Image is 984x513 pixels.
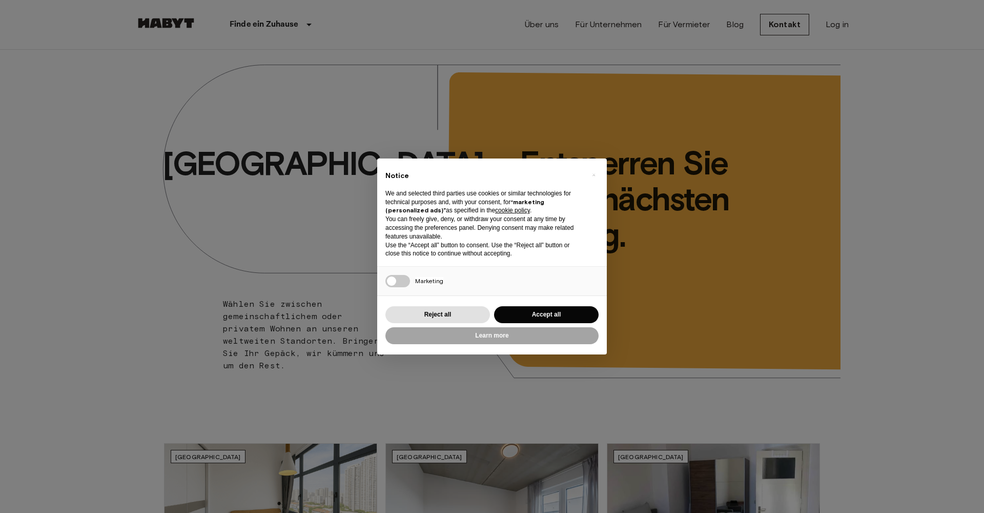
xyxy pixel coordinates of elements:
[415,277,443,285] span: Marketing
[385,327,599,344] button: Learn more
[385,171,582,181] h2: Notice
[385,198,544,214] strong: “marketing (personalized ads)”
[385,306,490,323] button: Reject all
[385,215,582,241] p: You can freely give, deny, or withdraw your consent at any time by accessing the preferences pane...
[495,207,530,214] a: cookie policy
[494,306,599,323] button: Accept all
[385,241,582,259] p: Use the “Accept all” button to consent. Use the “Reject all” button or close this notice to conti...
[585,167,602,183] button: Close this notice
[592,169,596,181] span: ×
[385,189,582,215] p: We and selected third parties use cookies or similar technologies for technical purposes and, wit...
